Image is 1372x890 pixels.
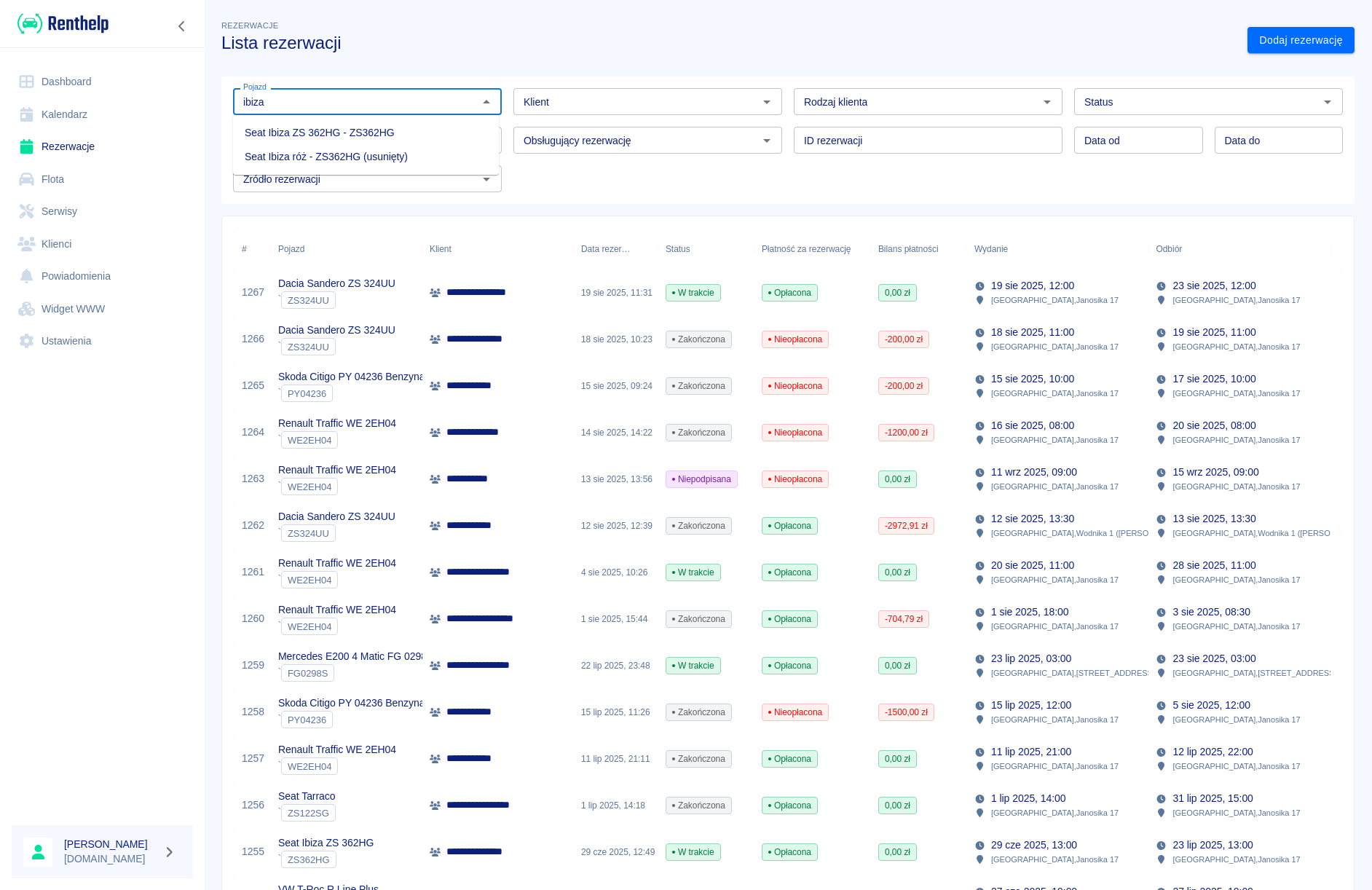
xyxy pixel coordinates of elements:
[64,851,157,867] p: [DOMAIN_NAME]
[278,369,425,385] p: Skoda Citigo PY 04236 Benzyna
[762,473,828,486] span: Nieopłacona
[871,229,967,269] div: Bilans płatności
[574,596,658,642] div: 1 sie 2025, 15:44
[278,385,425,402] div: `
[278,431,396,449] div: `
[991,558,1074,573] p: 20 sie 2025, 11:00
[1037,92,1057,112] button: Otwórz
[1172,480,1300,493] p: [GEOGRAPHIC_DATA] , Janosika 17
[242,704,264,720] a: 1258
[12,12,109,36] a: Renthelp logo
[1172,853,1300,866] p: [GEOGRAPHIC_DATA] , Janosika 17
[242,425,264,440] a: 1264
[282,575,337,586] span: WE2EH04
[757,92,777,112] button: Otwórz
[666,286,720,299] span: W trakcie
[991,620,1119,633] p: [GEOGRAPHIC_DATA] , Janosika 17
[879,519,934,532] span: -2972,91 zł
[757,130,777,151] button: Otwórz
[991,651,1071,666] p: 23 lip 2025, 03:00
[430,229,452,269] div: Klient
[991,340,1119,353] p: [GEOGRAPHIC_DATA] , Janosika 17
[574,829,658,875] div: 29 cze 2025, 12:49
[1172,387,1300,400] p: [GEOGRAPHIC_DATA] , Janosika 17
[762,519,817,532] span: Opłacona
[991,325,1074,340] p: 18 sie 2025, 11:00
[762,333,828,346] span: Nieopłacona
[242,331,264,347] a: 1266
[12,195,193,228] a: Serwisy
[1074,127,1203,154] input: DD.MM.YYYY
[666,613,731,626] span: Zakończona
[666,379,731,393] span: Zakończona
[242,564,264,580] a: 1261
[12,98,193,131] a: Kalendarz
[1172,744,1253,760] p: 12 lip 2025, 22:00
[282,435,337,446] span: WE2EH04
[278,462,396,478] p: Renault Traffic WE 2EH04
[991,465,1077,480] p: 11 wrz 2025, 09:00
[12,293,193,326] a: Widget WWW
[278,835,374,851] p: Seat Ibiza ZS 362HG
[1317,92,1338,112] button: Otwórz
[1008,239,1028,259] button: Sort
[574,736,658,782] div: 11 lip 2025, 21:11
[574,642,658,689] div: 22 lip 2025, 23:48
[221,33,1236,53] h3: Lista rezerwacji
[574,363,658,409] div: 15 sie 2025, 09:24
[278,618,396,635] div: `
[574,549,658,596] div: 4 sie 2025, 10:26
[282,668,334,679] span: FG0298S
[762,799,817,812] span: Opłacona
[991,713,1119,726] p: [GEOGRAPHIC_DATA] , Janosika 17
[666,426,731,439] span: Zakończona
[243,82,267,92] label: Pojazd
[1156,229,1182,269] div: Odbiór
[762,659,817,672] span: Opłacona
[12,325,193,358] a: Ustawienia
[278,291,395,309] div: `
[1172,620,1300,633] p: [GEOGRAPHIC_DATA] , Janosika 17
[242,229,247,269] div: #
[762,286,817,299] span: Opłacona
[12,66,193,98] a: Dashboard
[278,649,433,664] p: Mercedes E200 4 Matic FG 0298S
[762,752,817,765] span: Opłacona
[278,416,396,431] p: Renault Traffic WE 2EH04
[242,611,264,626] a: 1260
[17,12,109,36] img: Renthelp logo
[762,846,817,859] span: Opłacona
[1172,511,1255,527] p: 13 sie 2025, 13:30
[879,659,916,672] span: 0,00 zł
[991,760,1119,773] p: [GEOGRAPHIC_DATA] , Janosika 17
[879,752,916,765] span: 0,00 zł
[233,145,499,169] li: Seat Ibiza róż - ZS362HG (usunięty)
[64,837,157,851] h6: [PERSON_NAME]
[991,744,1071,760] p: 11 lip 2025, 21:00
[666,473,737,486] span: Niepodpisana
[242,378,264,393] a: 1265
[762,706,828,719] span: Nieopłacona
[879,846,916,859] span: 0,00 zł
[1172,371,1255,387] p: 17 sie 2025, 10:00
[171,17,193,36] button: Zwiń nawigację
[879,706,934,719] span: -1500,00 zł
[1172,558,1255,573] p: 28 sie 2025, 11:00
[242,285,264,300] a: 1267
[282,854,336,865] span: ZS362HG
[476,92,497,112] button: Zamknij
[282,808,335,819] span: ZS122SG
[278,742,396,757] p: Renault Traffic WE 2EH04
[574,229,658,269] div: Data rezerwacji
[278,804,336,822] div: `
[879,613,929,626] span: -704,79 zł
[1172,698,1250,713] p: 5 sie 2025, 12:00
[991,605,1069,620] p: 1 sie 2025, 18:00
[278,338,395,355] div: `
[991,511,1074,527] p: 12 sie 2025, 13:30
[1172,838,1253,853] p: 23 lip 2025, 13:00
[242,518,264,533] a: 1262
[762,426,828,439] span: Nieopłacona
[991,666,1155,680] p: [GEOGRAPHIC_DATA] , [STREET_ADDRESS]
[282,761,337,772] span: WE2EH04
